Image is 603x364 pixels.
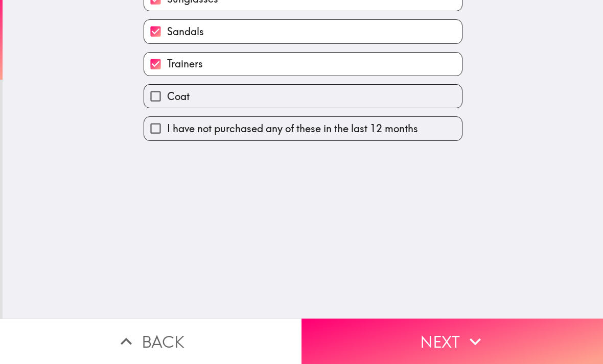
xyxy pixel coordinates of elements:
[167,89,190,104] span: Coat
[167,122,418,136] span: I have not purchased any of these in the last 12 months
[167,57,203,71] span: Trainers
[144,117,462,140] button: I have not purchased any of these in the last 12 months
[144,53,462,76] button: Trainers
[144,20,462,43] button: Sandals
[144,85,462,108] button: Coat
[301,319,603,364] button: Next
[167,25,204,39] span: Sandals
